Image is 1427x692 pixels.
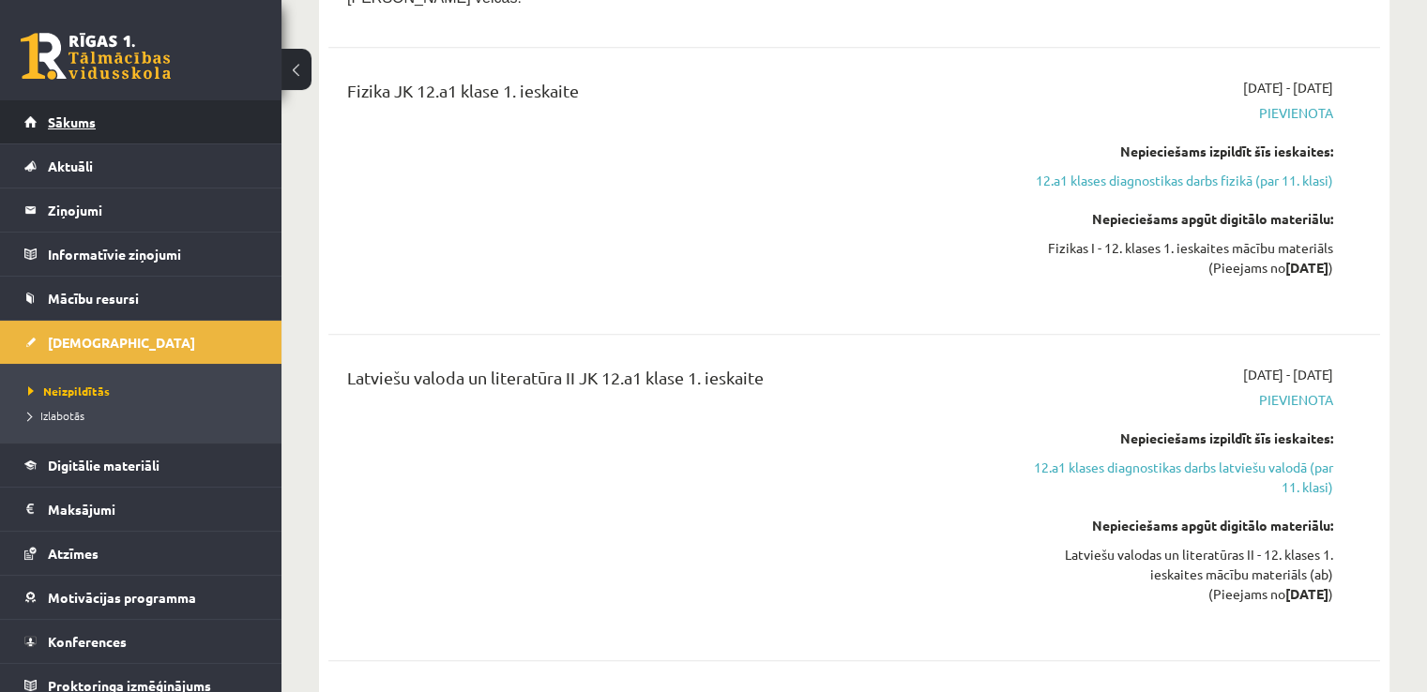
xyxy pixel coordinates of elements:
a: Konferences [24,620,258,663]
a: Maksājumi [24,488,258,531]
strong: [DATE] [1285,259,1328,276]
div: Latviešu valodas un literatūras II - 12. klases 1. ieskaites mācību materiāls (ab) (Pieejams no ) [1024,545,1333,604]
div: Fizikas I - 12. klases 1. ieskaites mācību materiāls (Pieejams no ) [1024,238,1333,278]
a: 12.a1 klases diagnostikas darbs fizikā (par 11. klasi) [1024,171,1333,190]
a: Aktuāli [24,144,258,188]
a: Atzīmes [24,532,258,575]
a: Neizpildītās [28,383,263,399]
span: [DATE] - [DATE] [1243,78,1333,98]
div: Nepieciešams izpildīt šīs ieskaites: [1024,142,1333,161]
a: Digitālie materiāli [24,444,258,487]
div: Nepieciešams apgūt digitālo materiālu: [1024,209,1333,229]
legend: Maksājumi [48,488,258,531]
a: Motivācijas programma [24,576,258,619]
span: Aktuāli [48,158,93,174]
div: Fizika JK 12.a1 klase 1. ieskaite [347,78,995,113]
a: Informatīvie ziņojumi [24,233,258,276]
span: Neizpildītās [28,384,110,399]
a: Mācību resursi [24,277,258,320]
span: Izlabotās [28,408,84,423]
strong: [DATE] [1285,585,1328,602]
legend: Ziņojumi [48,188,258,232]
span: Digitālie materiāli [48,457,159,474]
span: Atzīmes [48,545,99,562]
span: [DEMOGRAPHIC_DATA] [48,334,195,351]
span: Pievienota [1024,103,1333,123]
a: Rīgas 1. Tālmācības vidusskola [21,33,171,80]
span: Mācību resursi [48,290,139,307]
span: [DATE] - [DATE] [1243,365,1333,384]
a: Ziņojumi [24,188,258,232]
legend: Informatīvie ziņojumi [48,233,258,276]
span: Pievienota [1024,390,1333,410]
span: Konferences [48,633,127,650]
a: Sākums [24,100,258,143]
div: Nepieciešams apgūt digitālo materiālu: [1024,516,1333,535]
span: Motivācijas programma [48,589,196,606]
a: [DEMOGRAPHIC_DATA] [24,321,258,364]
a: Izlabotās [28,407,263,424]
a: 12.a1 klases diagnostikas darbs latviešu valodā (par 11. klasi) [1024,458,1333,497]
div: Latviešu valoda un literatūra II JK 12.a1 klase 1. ieskaite [347,365,995,399]
div: Nepieciešams izpildīt šīs ieskaites: [1024,429,1333,448]
span: Sākums [48,113,96,130]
